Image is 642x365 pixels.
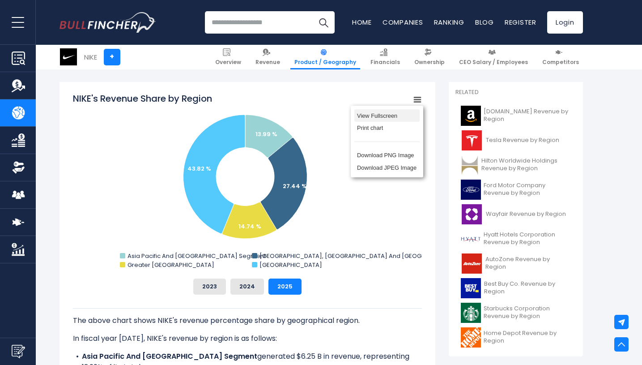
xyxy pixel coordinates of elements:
[475,17,494,27] a: Blog
[455,128,576,153] a: Tesla Revenue by Region
[455,325,576,350] a: Home Depot Revenue by Region
[354,122,420,134] li: Print chart
[366,45,404,69] a: Financials
[461,327,481,348] img: HD logo
[215,59,241,66] span: Overview
[255,130,277,138] text: 13.99 %
[461,155,479,175] img: HLT logo
[187,164,211,173] text: 43.82 %
[484,280,570,296] span: Best Buy Co. Revenue by Region
[455,301,576,325] a: Starbucks Corporation Revenue by Region
[461,130,483,150] img: TSLA logo
[414,59,445,66] span: Ownership
[259,252,493,260] text: [GEOGRAPHIC_DATA], [GEOGRAPHIC_DATA] And [GEOGRAPHIC_DATA] Segment
[410,45,449,69] a: Ownership
[259,261,322,269] text: [GEOGRAPHIC_DATA]
[230,279,264,295] button: 2024
[455,251,576,276] a: AutoZone Revenue by Region
[73,92,422,271] svg: NIKE's Revenue Share by Region
[383,17,423,27] a: Companies
[484,305,571,320] span: Starbucks Corporation Revenue by Region
[486,137,559,144] span: Tesla Revenue by Region
[434,17,464,27] a: Ranking
[455,103,576,128] a: [DOMAIN_NAME] Revenue by Region
[352,17,372,27] a: Home
[60,12,156,33] img: Bullfincher logo
[485,256,571,271] span: AutoZone Revenue by Region
[60,12,156,33] a: Go to homepage
[128,252,266,260] text: Asia Pacific And [GEOGRAPHIC_DATA] Segment
[354,109,420,122] li: View Fullscreen
[461,204,483,224] img: W logo
[484,231,571,246] span: Hyatt Hotels Corporation Revenue by Region
[82,351,257,361] b: Asia Pacific And [GEOGRAPHIC_DATA] Segment
[312,11,335,34] button: Search
[255,59,280,66] span: Revenue
[455,227,576,251] a: Hyatt Hotels Corporation Revenue by Region
[251,45,284,69] a: Revenue
[211,45,245,69] a: Overview
[73,315,422,326] p: The above chart shows NIKE's revenue percentage share by geographical region.
[538,45,583,69] a: Competitors
[290,45,360,69] a: Product / Geography
[283,182,307,190] text: 27.44 %
[60,48,77,65] img: NKE logo
[461,253,483,274] img: AZO logo
[484,108,571,123] span: [DOMAIN_NAME] Revenue by Region
[542,59,579,66] span: Competitors
[455,45,532,69] a: CEO Salary / Employees
[484,182,571,197] span: Ford Motor Company Revenue by Region
[547,11,583,34] a: Login
[484,330,570,345] span: Home Depot Revenue by Region
[481,157,570,172] span: Hilton Worldwide Holdings Revenue by Region
[238,222,261,231] text: 14.74 %
[84,52,97,62] div: NIKE
[12,161,25,174] img: Ownership
[193,279,226,295] button: 2023
[461,278,482,298] img: BBY logo
[459,59,528,66] span: CEO Salary / Employees
[455,177,576,202] a: Ford Motor Company Revenue by Region
[461,303,481,323] img: SBUX logo
[73,333,422,344] p: In fiscal year [DATE], NIKE's revenue by region is as follows:
[268,279,302,295] button: 2025
[294,59,356,66] span: Product / Geography
[354,162,420,174] li: Download JPEG Image
[461,229,481,249] img: H logo
[455,153,576,177] a: Hilton Worldwide Holdings Revenue by Region
[455,276,576,301] a: Best Buy Co. Revenue by Region
[461,106,481,126] img: AMZN logo
[73,92,212,105] tspan: NIKE's Revenue Share by Region
[104,49,120,65] a: +
[128,261,214,269] text: Greater [GEOGRAPHIC_DATA]
[486,210,566,218] span: Wayfair Revenue by Region
[461,180,481,200] img: F logo
[455,89,576,96] p: Related
[354,149,420,162] li: Download PNG Image
[370,59,400,66] span: Financials
[455,202,576,227] a: Wayfair Revenue by Region
[505,17,536,27] a: Register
